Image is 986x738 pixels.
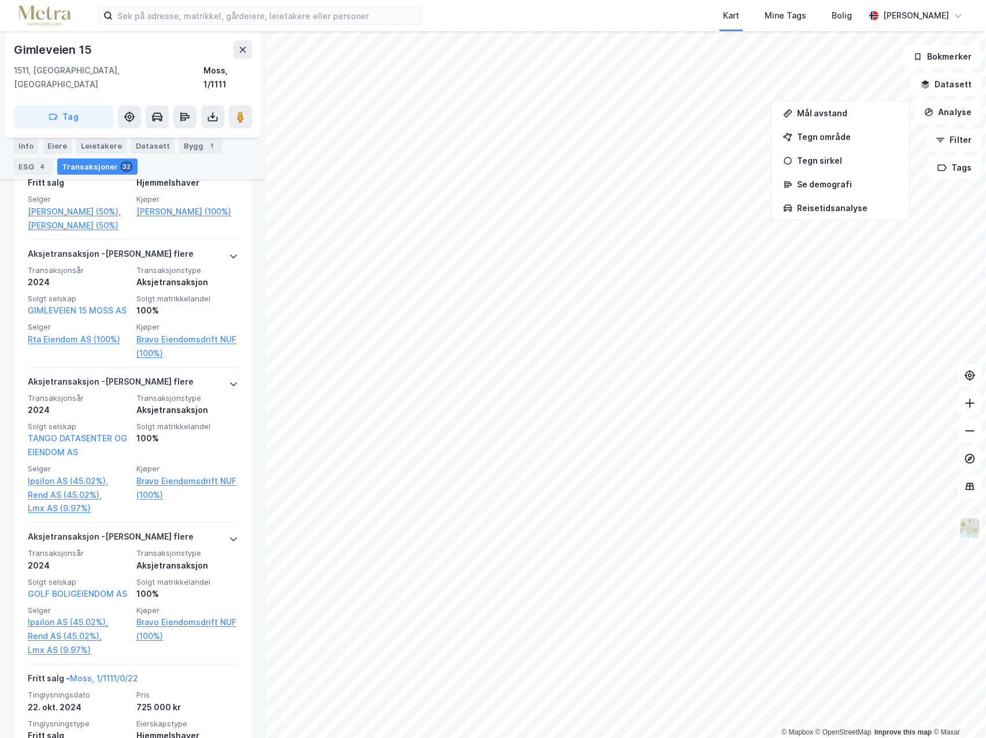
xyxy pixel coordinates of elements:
div: Aksjetransaksjon - [PERSON_NAME] flere [28,530,194,548]
a: [PERSON_NAME] (50%), [28,205,129,219]
span: Transaksjonstype [136,548,238,558]
span: Eierskapstype [136,719,238,729]
div: Aksjetransaksjon [136,403,238,417]
span: Selger [28,464,129,474]
span: Kjøper [136,464,238,474]
button: Datasett [911,73,981,96]
span: Kjøper [136,606,238,615]
div: Leietakere [76,138,127,154]
span: Transaksjonsår [28,393,129,403]
div: Bygg [179,138,222,154]
span: Solgt matrikkelandel [136,422,238,431]
a: Lmx AS (9.97%) [28,501,129,515]
span: Solgt selskap [28,294,129,304]
a: Ipsilon AS (45.02%), [28,615,129,629]
span: Solgt matrikkelandel [136,294,238,304]
div: 2024 [28,403,129,417]
a: OpenStreetMap [816,728,872,736]
div: Fritt salg [28,176,129,190]
a: Rend AS (45.02%), [28,488,129,502]
div: Hjemmelshaver [136,176,238,190]
div: 32 [120,161,133,172]
div: Reisetidsanalyse [797,203,898,213]
input: Søk på adresse, matrikkel, gårdeiere, leietakere eller personer [113,7,421,24]
span: Tinglysningstype [28,719,129,729]
div: Fritt salg - [28,671,138,690]
button: Filter [926,128,981,152]
a: Bravo Eiendomsdrift NUF (100%) [136,333,238,360]
div: Tegn sirkel [797,156,898,165]
div: Transaksjoner [57,158,138,175]
span: Kjøper [136,194,238,204]
div: ESG [14,158,53,175]
a: Improve this map [874,728,932,736]
div: Info [14,138,38,154]
div: Mål avstand [797,108,898,118]
span: Solgt matrikkelandel [136,577,238,587]
div: Eiere [43,138,72,154]
span: Transaksjonsår [28,265,129,275]
div: Gimleveien 15 [14,40,94,59]
span: Solgt selskap [28,577,129,587]
a: Rend AS (45.02%), [28,629,129,643]
div: Aksjetransaksjon - [PERSON_NAME] flere [28,375,194,393]
a: Ipsilon AS (45.02%), [28,474,129,488]
span: Transaksjonsår [28,548,129,558]
img: Z [959,517,981,539]
a: Mapbox [781,728,813,736]
span: Selger [28,606,129,615]
button: Tags [928,156,981,179]
div: Tegn område [797,132,898,142]
div: 725 000 kr [136,700,238,714]
span: Tinglysningsdato [28,690,129,700]
a: [PERSON_NAME] (50%) [28,219,129,233]
span: Kjøper [136,322,238,332]
a: GIMLEVEIEN 15 MOSS AS [28,305,127,315]
div: 100% [136,304,238,318]
div: Moss, 1/1111 [203,64,252,91]
div: [PERSON_NAME] [883,9,949,23]
a: [PERSON_NAME] (100%) [136,205,238,219]
a: Bravo Eiendomsdrift NUF (100%) [136,474,238,502]
span: Pris [136,690,238,700]
button: Bokmerker [903,45,981,68]
div: 4 [36,161,48,172]
div: Aksjetransaksjon [136,275,238,289]
div: Datasett [131,138,175,154]
div: Bolig [832,9,852,23]
a: Rta Eiendom AS (100%) [28,333,129,346]
div: Aksjetransaksjon - [PERSON_NAME] flere [28,247,194,265]
a: Lmx AS (9.97%) [28,643,129,657]
div: Kontrollprogram for chat [928,682,986,738]
span: Selger [28,322,129,332]
span: Transaksjonstype [136,393,238,403]
div: Mine Tags [765,9,806,23]
div: 100% [136,587,238,601]
span: Selger [28,194,129,204]
a: Bravo Eiendomsdrift NUF (100%) [136,615,238,643]
iframe: Chat Widget [928,682,986,738]
div: 1 [206,140,217,152]
a: Moss, 1/1111/0/22 [70,673,138,683]
span: Solgt selskap [28,422,129,431]
div: 1511, [GEOGRAPHIC_DATA], [GEOGRAPHIC_DATA] [14,64,203,91]
div: 22. okt. 2024 [28,700,129,714]
a: GOLF BOLIGEIENDOM AS [28,589,127,599]
div: 100% [136,431,238,445]
button: Tag [14,105,113,128]
button: Analyse [914,101,981,124]
div: Aksjetransaksjon [136,559,238,573]
div: 2024 [28,559,129,573]
span: Transaksjonstype [136,265,238,275]
div: Kart [723,9,739,23]
img: metra-logo.256734c3b2bbffee19d4.png [18,6,71,26]
a: TANGO DATASENTER OG EIENDOM AS [28,433,127,457]
div: 2024 [28,275,129,289]
div: Se demografi [797,179,898,189]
